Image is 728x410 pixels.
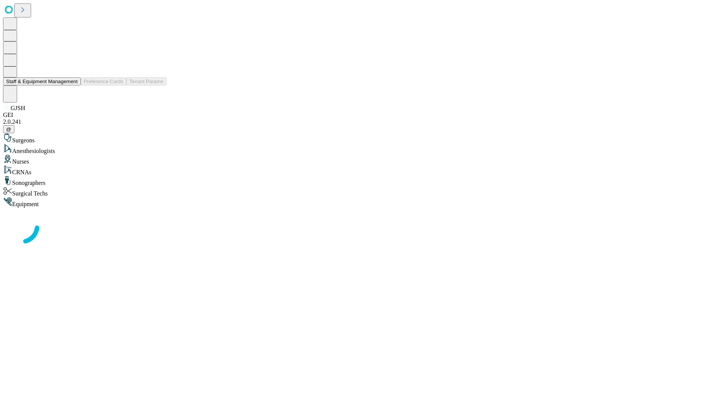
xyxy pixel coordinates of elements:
[3,118,725,125] div: 2.0.241
[3,144,725,155] div: Anesthesiologists
[11,105,25,111] span: GJSH
[126,77,166,85] button: Tenant Params
[3,133,725,144] div: Surgeons
[3,176,725,186] div: Sonographers
[3,165,725,176] div: CRNAs
[3,125,14,133] button: @
[3,112,725,118] div: GEI
[3,155,725,165] div: Nurses
[6,126,11,132] span: @
[3,186,725,197] div: Surgical Techs
[3,197,725,208] div: Equipment
[3,77,81,85] button: Staff & Equipment Management
[81,77,126,85] button: Preference Cards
